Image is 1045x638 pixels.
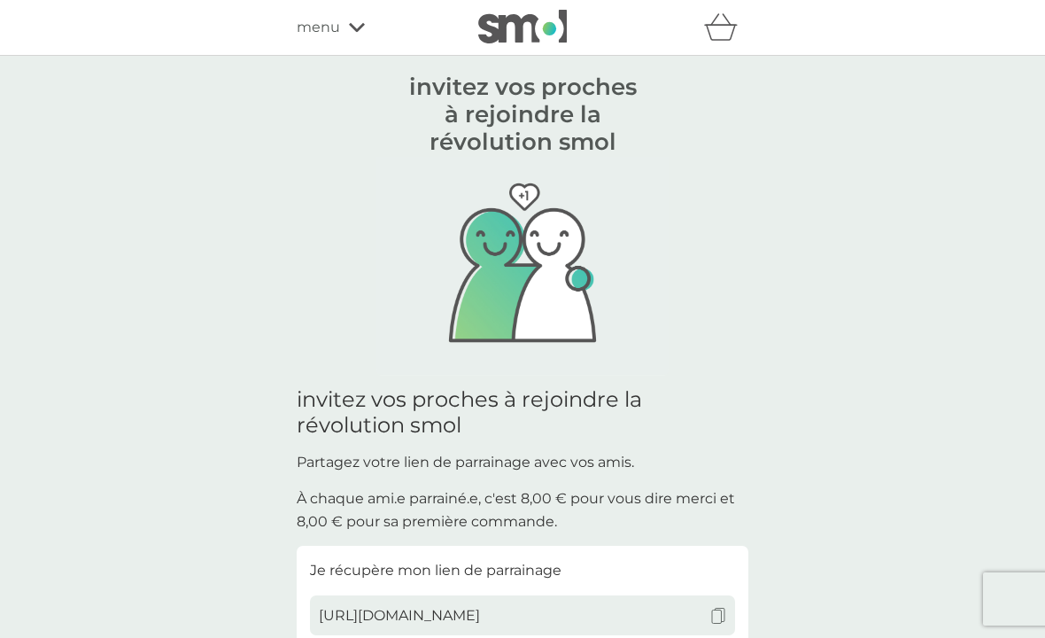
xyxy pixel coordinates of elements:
p: Partagez votre lien de parrainage avec vos amis. [297,451,748,474]
h1: invitez vos proches à rejoindre la révolution smol [297,387,748,439]
img: smol [478,10,567,43]
span: menu [297,16,340,39]
p: À chaque ami.e parrainé.e, c'est 8,00 € pour vous dire merci et 8,00 € pour sa première commande. [297,487,748,533]
img: copier dans le presse papier [710,608,726,624]
div: panier [704,10,748,45]
h1: invitez vos proches à rejoindre la révolution smol [409,56,637,157]
img: Ce graphique contient deux amis, bras dessus, bras dessous. [376,157,669,376]
span: [URL][DOMAIN_NAME] [319,604,480,627]
p: Je récupère mon lien de parrainage [310,559,735,582]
